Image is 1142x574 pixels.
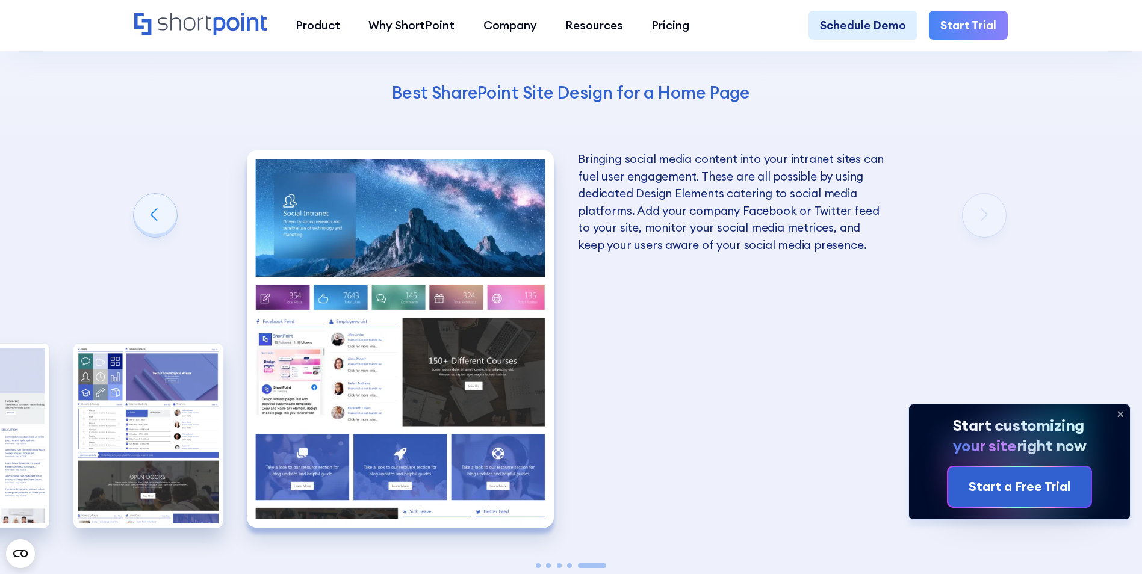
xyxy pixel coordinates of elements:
a: Start a Free Trial [948,467,1091,507]
a: Resources [551,11,637,39]
span: Go to slide 5 [578,563,606,568]
div: Product [296,17,340,34]
div: Previous slide [134,194,177,237]
span: Go to slide 3 [557,563,562,568]
a: Why ShortPoint [355,11,469,39]
span: Go to slide 2 [546,563,551,568]
a: Company [469,11,551,39]
div: 5 / 5 [247,150,554,527]
a: Product [281,11,354,39]
div: Why ShortPoint [368,17,455,34]
span: Go to slide 1 [536,563,541,568]
img: Best SharePoint Intranet Site Designs [247,150,554,527]
p: Bringing social media content into your intranet sites can fuel user engagement. These are all po... [578,150,885,253]
div: 4 / 5 [73,344,223,527]
button: Open CMP widget [6,539,35,568]
div: Resources [565,17,623,34]
a: Start Trial [929,11,1008,39]
a: Pricing [638,11,704,39]
a: Home [134,13,267,37]
h4: Best SharePoint Site Design for a Home Page [250,82,892,104]
a: Schedule Demo [808,11,917,39]
div: Company [483,17,537,34]
span: Go to slide 4 [567,563,572,568]
div: Pricing [651,17,689,34]
iframe: Chat Widget [1082,516,1142,574]
img: Best SharePoint Intranet Examples [73,344,223,527]
div: Start a Free Trial [969,477,1070,496]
